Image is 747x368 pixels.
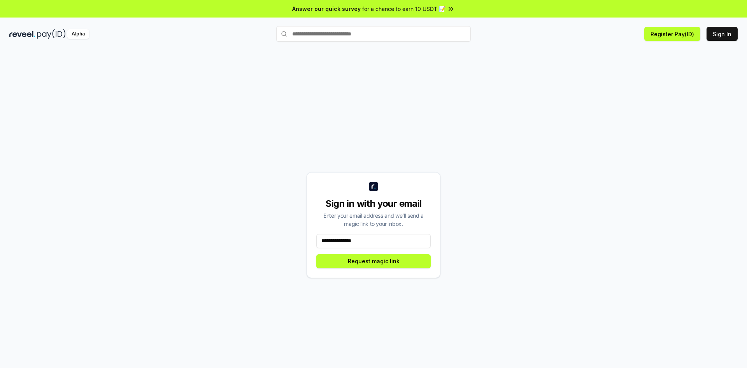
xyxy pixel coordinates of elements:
[316,197,431,210] div: Sign in with your email
[369,182,378,191] img: logo_small
[362,5,445,13] span: for a chance to earn 10 USDT 📝
[9,29,35,39] img: reveel_dark
[37,29,66,39] img: pay_id
[316,211,431,228] div: Enter your email address and we’ll send a magic link to your inbox.
[292,5,361,13] span: Answer our quick survey
[316,254,431,268] button: Request magic link
[67,29,89,39] div: Alpha
[707,27,738,41] button: Sign In
[644,27,700,41] button: Register Pay(ID)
